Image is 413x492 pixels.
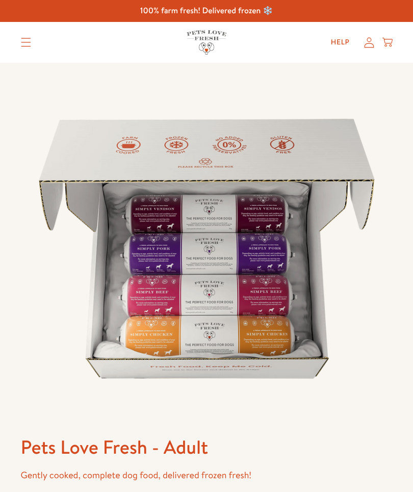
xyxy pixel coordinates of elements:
img: Pets Love Fresh [187,30,226,54]
p: Gently cooked, complete dog food, delivered frozen fresh! [21,468,393,483]
summary: Translation missing: en.sections.header.menu [13,30,39,55]
a: Help [323,32,358,53]
img: Pets Love Fresh - Adult [21,63,393,435]
h1: Pets Love Fresh - Adult [21,435,393,459]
